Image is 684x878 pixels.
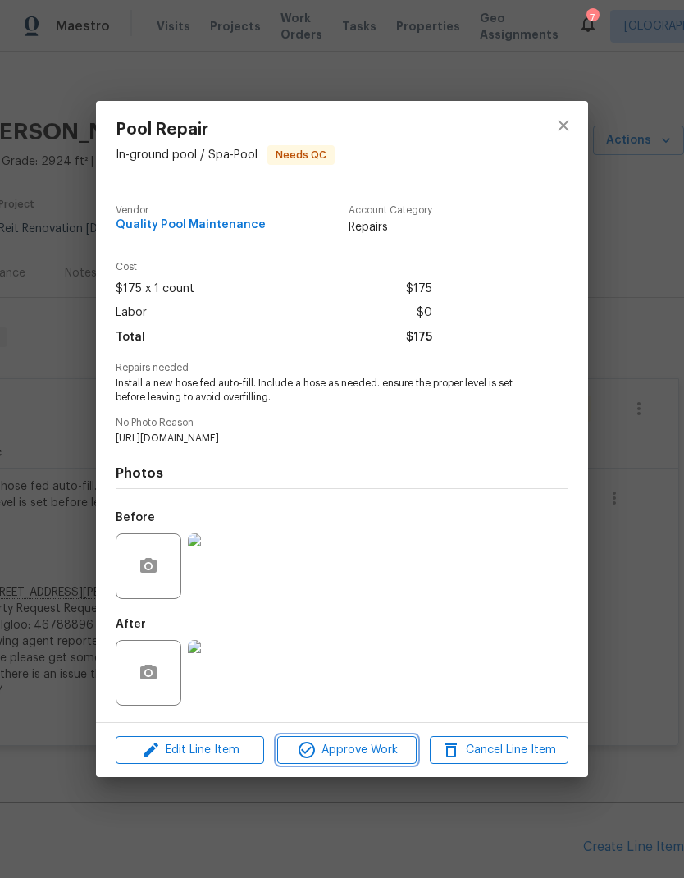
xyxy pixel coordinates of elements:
[417,301,432,325] span: $0
[544,106,583,145] button: close
[349,205,432,216] span: Account Category
[116,512,155,524] h5: Before
[430,736,568,765] button: Cancel Line Item
[116,619,146,630] h5: After
[121,740,259,761] span: Edit Line Item
[277,736,416,765] button: Approve Work
[406,277,432,301] span: $175
[116,121,335,139] span: Pool Repair
[349,219,432,236] span: Repairs
[116,465,568,482] h4: Photos
[116,363,568,373] span: Repairs needed
[116,326,145,350] span: Total
[116,277,194,301] span: $175 x 1 count
[116,418,568,428] span: No Photo Reason
[116,301,147,325] span: Labor
[282,740,411,761] span: Approve Work
[406,326,432,350] span: $175
[269,147,333,163] span: Needs QC
[435,740,563,761] span: Cancel Line Item
[116,432,523,446] span: [URL][DOMAIN_NAME]
[586,10,598,26] div: 7
[116,736,264,765] button: Edit Line Item
[116,377,523,405] span: Install a new hose fed auto-fill. Include a hose as needed. ensure the proper level is set before...
[116,219,266,231] span: Quality Pool Maintenance
[116,205,266,216] span: Vendor
[116,149,258,161] span: In-ground pool / Spa - Pool
[116,262,432,272] span: Cost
